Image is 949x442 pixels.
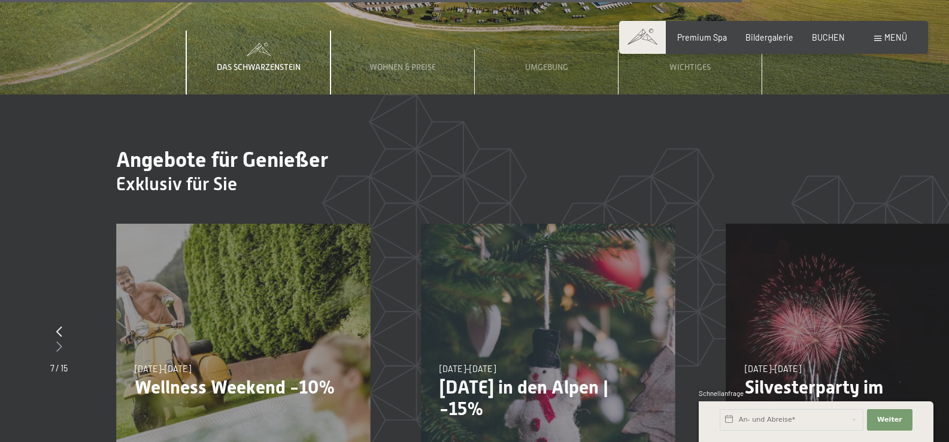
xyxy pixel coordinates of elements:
[116,147,328,172] span: Angebote für Genießer
[116,173,237,194] span: Exklusiv für Sie
[525,62,568,72] span: Umgebung
[745,364,801,374] span: [DATE]–[DATE]
[50,363,54,373] span: 7
[56,363,59,373] span: /
[677,32,727,42] a: Premium Spa
[439,376,657,420] p: [DATE] in den Alpen | -15%
[217,62,301,72] span: Das Schwarzenstein
[369,62,436,72] span: Wohnen & Preise
[699,389,744,397] span: Schnellanfrage
[812,32,845,42] a: BUCHEN
[135,364,191,374] span: [DATE]–[DATE]
[745,32,793,42] a: Bildergalerie
[884,32,907,42] span: Menü
[867,409,912,431] button: Weiter
[60,363,68,373] span: 15
[669,62,711,72] span: Wichtiges
[877,415,902,425] span: Weiter
[439,364,496,374] span: [DATE]–[DATE]
[135,376,352,398] p: Wellness Weekend -10%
